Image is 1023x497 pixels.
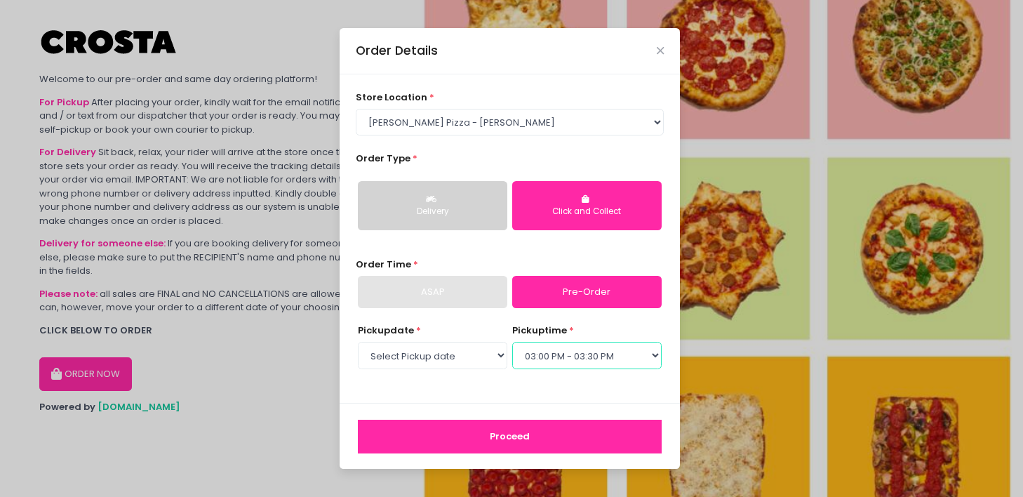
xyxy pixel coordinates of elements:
span: Pickup date [358,324,414,337]
div: Click and Collect [522,206,652,218]
button: Click and Collect [512,181,662,230]
button: Proceed [358,420,662,453]
div: Order Details [356,41,438,60]
button: Delivery [358,181,507,230]
span: store location [356,91,427,104]
span: pickup time [512,324,567,337]
div: Delivery [368,206,497,218]
span: Order Time [356,258,411,271]
a: Pre-Order [512,276,662,308]
button: Close [657,47,664,54]
span: Order Type [356,152,410,165]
